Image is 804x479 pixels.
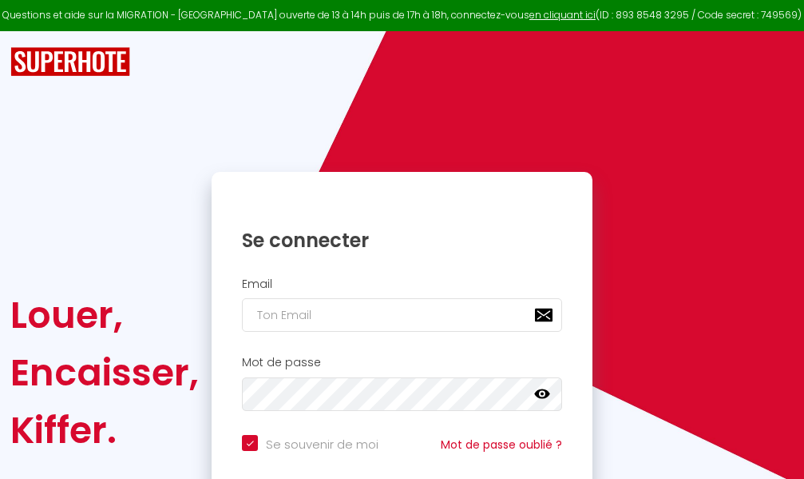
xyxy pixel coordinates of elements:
input: Ton Email [242,298,562,332]
img: SuperHote logo [10,47,130,77]
div: Encaisser, [10,344,199,401]
h2: Email [242,277,562,291]
h2: Mot de passe [242,356,562,369]
div: Kiffer. [10,401,199,459]
div: Louer, [10,286,199,344]
a: Mot de passe oublié ? [441,437,562,453]
h1: Se connecter [242,228,562,253]
a: en cliquant ici [529,8,596,22]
